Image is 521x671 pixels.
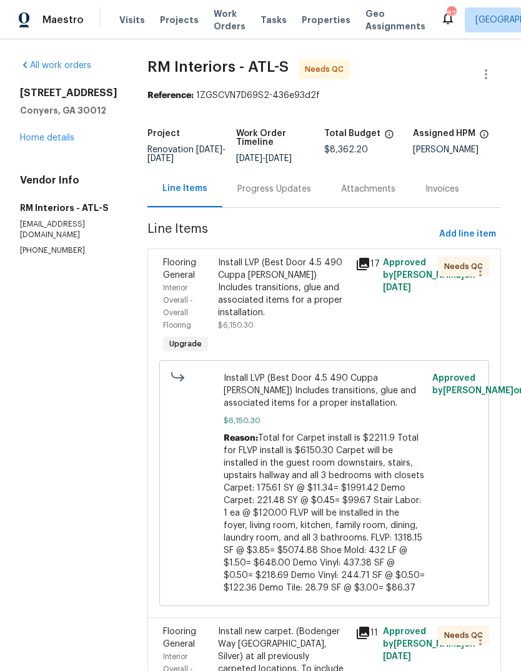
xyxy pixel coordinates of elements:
[324,145,368,154] span: $8,362.20
[20,219,117,240] p: [EMAIL_ADDRESS][DOMAIN_NAME]
[20,61,91,70] a: All work orders
[479,129,489,145] span: The hpm assigned to this work order.
[162,182,207,195] div: Line Items
[214,7,246,32] span: Work Orders
[237,183,311,195] div: Progress Updates
[413,145,502,154] div: [PERSON_NAME]
[218,257,348,319] div: Install LVP (Best Door 4.5 490 Cuppa [PERSON_NAME]) Includes transitions, glue and associated ite...
[355,257,375,272] div: 17
[224,372,425,409] span: Install LVP (Best Door 4.5 490 Cuppa [PERSON_NAME]) Includes transitions, glue and associated ite...
[20,202,117,214] h5: RM Interiors - ATL-S
[224,434,258,443] span: Reason:
[147,129,180,138] h5: Project
[425,183,459,195] div: Invoices
[163,627,196,649] span: Flooring General
[383,258,475,292] span: Approved by [PERSON_NAME] on
[147,223,434,246] span: Line Items
[20,87,117,99] h2: [STREET_ADDRESS]
[196,145,222,154] span: [DATE]
[236,154,292,163] span: -
[119,14,145,26] span: Visits
[439,227,496,242] span: Add line item
[218,321,254,329] span: $6,150.30
[147,145,226,163] span: -
[324,129,380,138] h5: Total Budget
[236,129,325,147] h5: Work Order Timeline
[236,154,262,163] span: [DATE]
[447,7,455,20] div: 82
[147,59,289,74] span: RM Interiors - ATL-S
[365,7,425,32] span: Geo Assignments
[20,174,117,187] h4: Vendor Info
[147,154,174,163] span: [DATE]
[147,145,226,163] span: Renovation
[265,154,292,163] span: [DATE]
[20,245,117,256] p: [PHONE_NUMBER]
[341,183,395,195] div: Attachments
[302,14,350,26] span: Properties
[163,258,196,280] span: Flooring General
[413,129,475,138] h5: Assigned HPM
[355,625,375,640] div: 11
[42,14,84,26] span: Maestro
[260,16,287,24] span: Tasks
[224,434,425,592] span: Total for Carpet install is $2211.9 Total for FLVP install is $6150.30 Carpet will be installed i...
[384,129,394,145] span: The total cost of line items that have been proposed by Opendoor. This sum includes line items th...
[383,652,411,661] span: [DATE]
[20,104,117,117] h5: Conyers, GA 30012
[163,284,193,329] span: Interior Overall - Overall Flooring
[164,338,207,350] span: Upgrade
[383,627,475,661] span: Approved by [PERSON_NAME] on
[305,63,349,76] span: Needs QC
[147,91,194,100] b: Reference:
[444,260,488,273] span: Needs QC
[160,14,199,26] span: Projects
[434,223,501,246] button: Add line item
[224,414,425,427] span: $6,150.30
[147,89,501,102] div: 1ZGSCVN7D69S2-436e93d2f
[383,283,411,292] span: [DATE]
[444,629,488,642] span: Needs QC
[20,134,74,142] a: Home details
